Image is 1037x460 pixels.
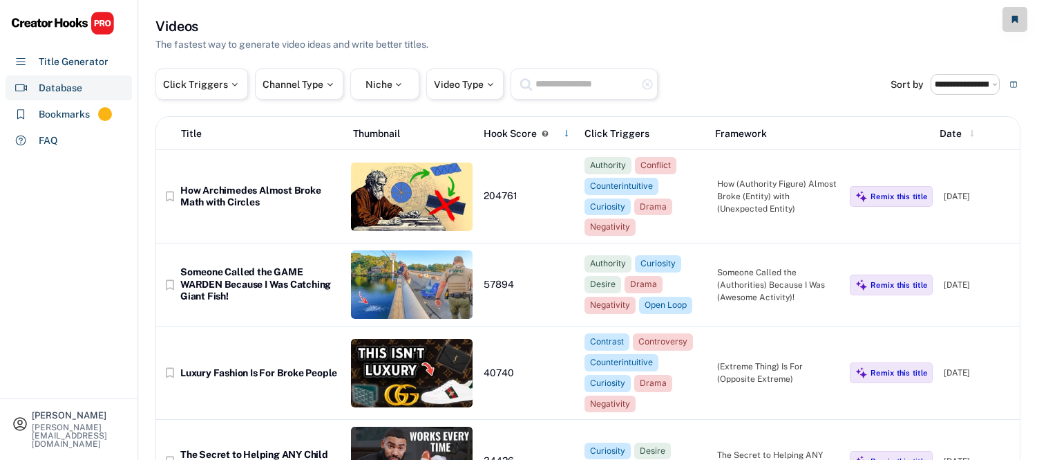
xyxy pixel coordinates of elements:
[180,367,340,380] div: Luxury Fashion Is For Broke People
[891,80,924,89] div: Sort by
[640,378,667,389] div: Drama
[855,190,868,203] img: MagicMajor%20%28Purple%29.svg
[717,178,839,215] div: How (Authority Figure) Almost Broke (Entity) with (Unexpected Entity)
[155,17,198,36] h3: Videos
[365,80,405,89] div: Niche
[645,300,687,311] div: Open Loop
[484,190,573,203] div: 204761
[39,107,90,122] div: Bookmarks
[163,190,177,203] button: bookmark_border
[163,278,177,292] button: bookmark_border
[263,80,336,89] div: Channel Type
[181,127,202,141] div: Title
[590,300,630,311] div: Negativity
[590,258,626,270] div: Authority
[870,192,927,201] div: Remix this title
[32,411,126,420] div: [PERSON_NAME]
[630,279,657,291] div: Drama
[944,279,1013,291] div: [DATE]
[638,336,687,348] div: Controversy
[640,258,676,270] div: Curiosity
[39,81,82,95] div: Database
[717,266,839,304] div: Someone Called the (Authorities) Because I Was (Awesome Activity)!
[590,398,630,410] div: Negativity
[640,160,671,172] div: Conflict
[434,80,496,89] div: Video Type
[11,11,115,35] img: CHPRO%20Logo.svg
[870,280,927,290] div: Remix this title
[641,78,654,91] button: highlight_remove
[590,181,653,192] div: Counterintuitive
[351,250,473,319] img: RpNfMFNz2VM-0f64f0ef-0278-469e-9a2f-d9a38d947630.jpeg
[590,160,626,172] div: Authority
[590,201,625,213] div: Curiosity
[640,201,667,213] div: Drama
[590,378,625,389] div: Curiosity
[32,423,126,448] div: [PERSON_NAME][EMAIL_ADDRESS][DOMAIN_NAME]
[590,221,630,233] div: Negativity
[590,336,624,348] div: Contrast
[39,134,58,148] div: FAQ
[163,80,240,89] div: Click Triggers
[640,445,665,457] div: Desire
[353,127,473,141] div: Thumbnail
[715,127,835,141] div: Framework
[155,37,428,52] div: The fastest way to generate video ideas and write better titles.
[870,368,927,378] div: Remix this title
[590,445,625,457] div: Curiosity
[180,185,340,209] div: How Archimedes Almost Broke Math with Circles
[590,279,616,291] div: Desire
[180,266,340,303] div: Someone Called the GAME WARDEN Because I Was Catching Giant Fish!
[944,190,1013,203] div: [DATE]
[163,366,177,380] button: bookmark_border
[855,279,868,291] img: MagicMajor%20%28Purple%29.svg
[351,163,473,231] img: XfeuCfOUuXg-1fdc89e1-4c7d-482b-b93a-8a0460dc763a.jpeg
[855,367,868,379] img: MagicMajor%20%28Purple%29.svg
[39,55,108,69] div: Title Generator
[484,279,573,291] div: 57894
[584,127,704,141] div: Click Triggers
[717,360,839,385] div: (Extreme Thing) Is For (Opposite Extreme)
[351,339,473,407] img: FGDB22dpmwk-23d8318d-3ba0-4a59-8e0c-dafd0b92d7b3.jpeg
[484,127,537,141] div: Hook Score
[590,357,653,369] div: Counterintuitive
[484,367,573,380] div: 40740
[944,367,1013,379] div: [DATE]
[940,127,962,141] div: Date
